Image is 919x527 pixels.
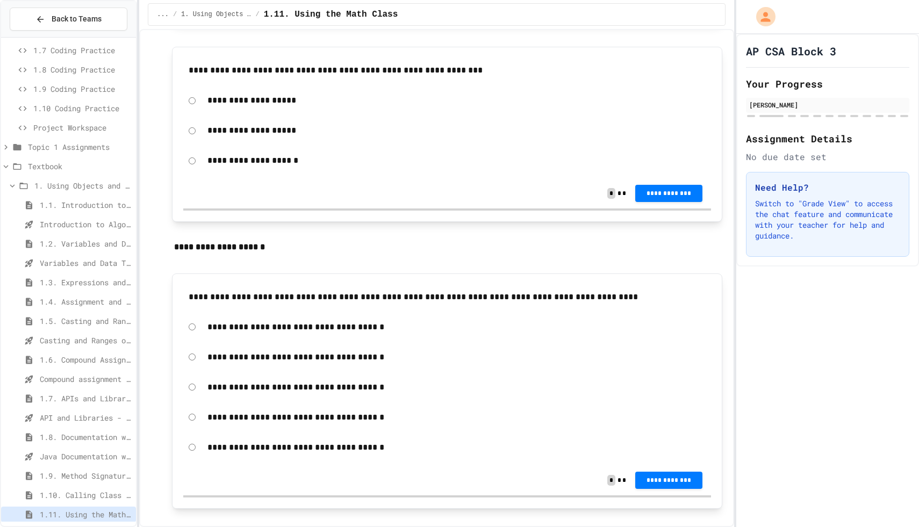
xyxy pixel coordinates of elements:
span: 1. Using Objects and Methods [181,10,251,19]
span: Casting and Ranges of variables - Quiz [40,335,132,346]
h2: Assignment Details [746,131,909,146]
span: 1.8. Documentation with Comments and Preconditions [40,431,132,443]
span: Java Documentation with Comments - Topic 1.8 [40,451,132,462]
span: 1.10. Calling Class Methods [40,489,132,501]
span: Compound assignment operators - Quiz [40,373,132,385]
span: 1.8 Coding Practice [33,64,132,75]
span: 1.9 Coding Practice [33,83,132,95]
div: [PERSON_NAME] [749,100,906,110]
span: / [173,10,177,19]
span: 1. Using Objects and Methods [34,180,132,191]
span: / [255,10,259,19]
span: 1.4. Assignment and Input [40,296,132,307]
span: 1.11. Using the Math Class [264,8,398,21]
button: Back to Teams [10,8,127,31]
span: 1.10 Coding Practice [33,103,132,114]
span: 1.6. Compound Assignment Operators [40,354,132,365]
span: Project Workspace [33,122,132,133]
h2: Your Progress [746,76,909,91]
div: No due date set [746,150,909,163]
span: 1.11. Using the Math Class [40,509,132,520]
span: 1.9. Method Signatures [40,470,132,481]
span: ... [157,10,169,19]
span: Introduction to Algorithms, Programming, and Compilers [40,219,132,230]
div: My Account [745,4,778,29]
span: Textbook [28,161,132,172]
span: 1.5. Casting and Ranges of Values [40,315,132,327]
span: API and Libraries - Topic 1.7 [40,412,132,423]
span: Topic 1 Assignments [28,141,132,153]
span: 1.2. Variables and Data Types [40,238,132,249]
span: Variables and Data Types - Quiz [40,257,132,269]
span: 1.3. Expressions and Output [New] [40,277,132,288]
p: Switch to "Grade View" to access the chat feature and communicate with your teacher for help and ... [755,198,900,241]
h3: Need Help? [755,181,900,194]
span: Back to Teams [52,13,102,25]
span: 1.7 Coding Practice [33,45,132,56]
span: 1.7. APIs and Libraries [40,393,132,404]
span: 1.1. Introduction to Algorithms, Programming, and Compilers [40,199,132,211]
h1: AP CSA Block 3 [746,44,836,59]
